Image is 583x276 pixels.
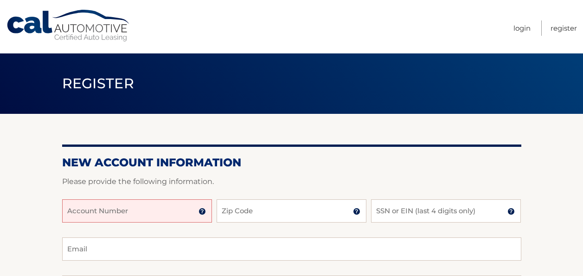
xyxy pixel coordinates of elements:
[62,75,135,92] span: Register
[62,175,521,188] p: Please provide the following information.
[62,199,212,223] input: Account Number
[551,20,577,36] a: Register
[371,199,521,223] input: SSN or EIN (last 4 digits only)
[199,208,206,215] img: tooltip.svg
[62,156,521,170] h2: New Account Information
[62,237,521,261] input: Email
[507,208,515,215] img: tooltip.svg
[217,199,366,223] input: Zip Code
[513,20,531,36] a: Login
[353,208,360,215] img: tooltip.svg
[6,9,131,42] a: Cal Automotive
